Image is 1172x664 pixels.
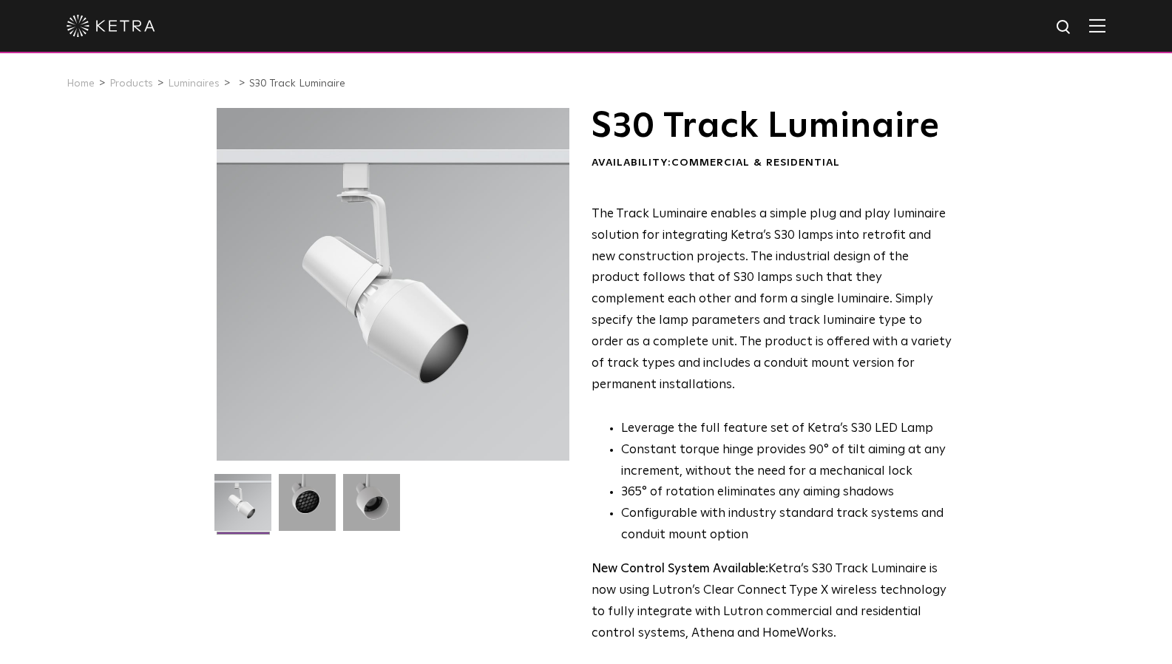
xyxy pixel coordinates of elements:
a: Home [67,78,95,89]
li: Configurable with industry standard track systems and conduit mount option [621,504,952,546]
img: Hamburger%20Nav.svg [1089,18,1105,33]
strong: New Control System Available: [592,563,768,575]
li: Constant torque hinge provides 90° of tilt aiming at any increment, without the need for a mechan... [621,440,952,483]
span: The Track Luminaire enables a simple plug and play luminaire solution for integrating Ketra’s S30... [592,208,952,391]
span: Commercial & Residential [671,157,840,168]
img: 3b1b0dc7630e9da69e6b [279,474,336,542]
p: Ketra’s S30 Track Luminaire is now using Lutron’s Clear Connect Type X wireless technology to ful... [592,559,952,645]
li: Leverage the full feature set of Ketra’s S30 LED Lamp [621,419,952,440]
a: Products [109,78,153,89]
a: Luminaires [168,78,220,89]
img: ketra-logo-2019-white [67,15,155,37]
img: search icon [1055,18,1074,37]
li: 365° of rotation eliminates any aiming shadows [621,482,952,504]
img: 9e3d97bd0cf938513d6e [343,474,400,542]
div: Availability: [592,156,952,171]
h1: S30 Track Luminaire [592,108,952,145]
img: S30-Track-Luminaire-2021-Web-Square [214,474,271,542]
a: S30 Track Luminaire [249,78,345,89]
